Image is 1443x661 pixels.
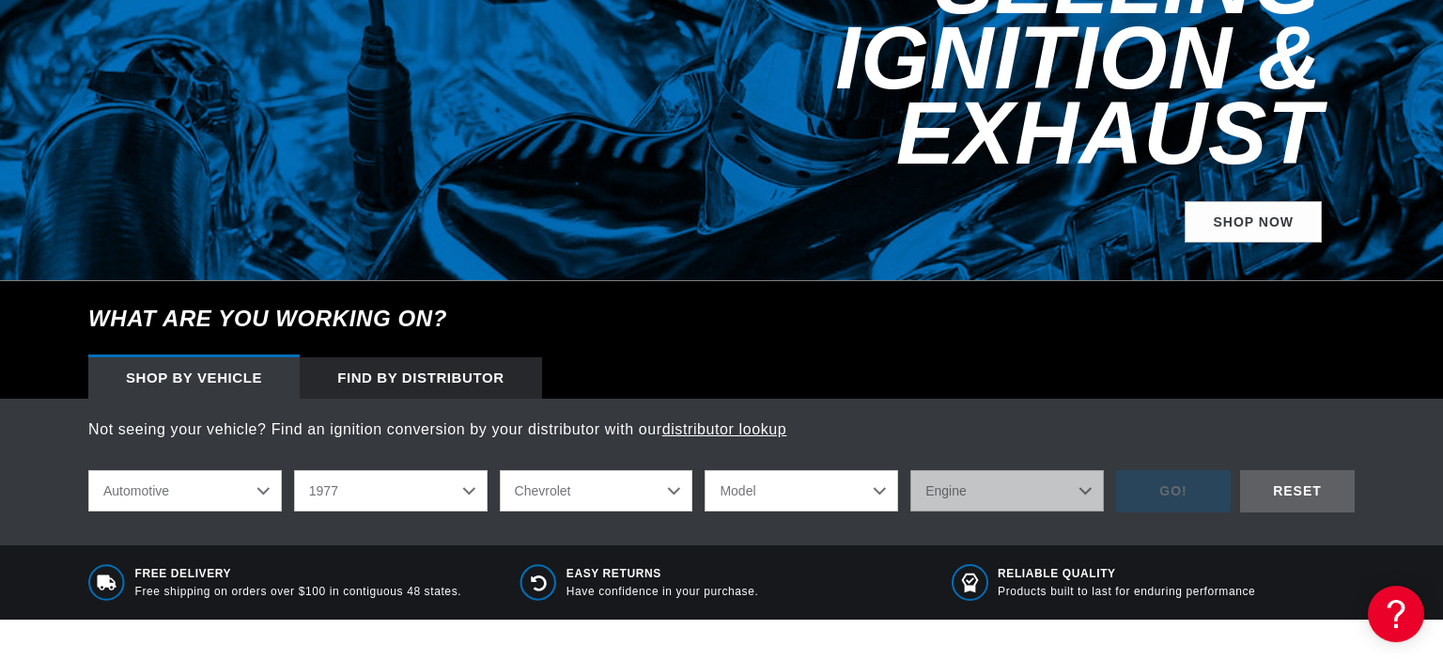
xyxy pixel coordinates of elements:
h6: What are you working on? [41,281,1402,356]
div: RESET [1240,470,1355,512]
p: Free shipping on orders over $100 in contiguous 48 states. [135,584,462,600]
select: Make [500,470,693,511]
div: Shop by vehicle [88,357,300,399]
select: Engine [910,470,1104,511]
select: Year [294,470,488,511]
select: Model [705,470,898,511]
p: Not seeing your vehicle? Find an ignition conversion by your distributor with our [88,417,1355,442]
div: Find by Distributor [300,357,542,399]
a: distributor lookup [662,421,787,437]
p: Products built to last for enduring performance [998,584,1255,600]
select: Ride Type [88,470,282,511]
span: Easy Returns [566,566,759,582]
p: Have confidence in your purchase. [566,584,759,600]
span: RELIABLE QUALITY [998,566,1255,582]
a: SHOP NOW [1185,201,1322,244]
span: Free Delivery [135,566,462,582]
